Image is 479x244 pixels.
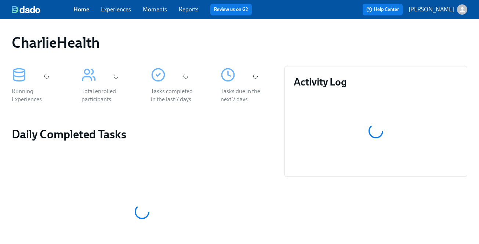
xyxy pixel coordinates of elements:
img: dado [12,6,40,13]
div: Running Experiences [12,87,59,103]
h1: CharlieHealth [12,34,100,51]
button: [PERSON_NAME] [409,4,467,15]
a: Experiences [101,6,131,13]
a: Home [73,6,89,13]
div: Tasks completed in the last 7 days [151,87,198,103]
span: Help Center [366,6,399,13]
p: [PERSON_NAME] [409,6,454,14]
a: dado [12,6,73,13]
button: Review us on G2 [210,4,252,15]
div: Tasks due in the next 7 days [221,87,268,103]
h3: Activity Log [294,75,458,88]
button: Help Center [363,4,403,15]
h2: Daily Completed Tasks [12,127,273,142]
a: Reports [179,6,199,13]
a: Review us on G2 [214,6,248,13]
a: Moments [143,6,167,13]
div: Total enrolled participants [81,87,128,103]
